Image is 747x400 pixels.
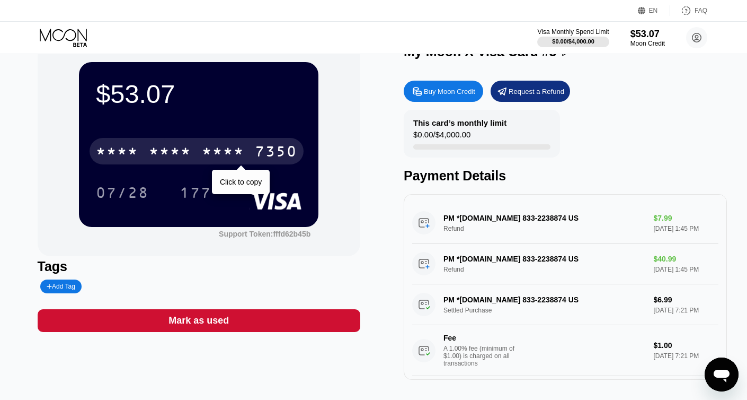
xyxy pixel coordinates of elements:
div: Buy Moon Credit [404,81,483,102]
div: Add Tag [47,283,75,290]
div: $0.00 / $4,000.00 [413,130,470,144]
div: Fee [443,334,518,342]
div: Support Token: fffd62b45b [219,230,310,238]
div: $53.07 [630,29,665,40]
div: EN [649,7,658,14]
div: FAQ [670,5,707,16]
iframe: Button to launch messaging window [705,358,739,392]
div: Payment Details [404,168,727,184]
div: Add Tag [40,280,82,293]
div: 177 [172,179,219,206]
div: [DATE] 7:21 PM [653,352,718,360]
div: $0.00 / $4,000.00 [552,38,594,45]
div: $53.07Moon Credit [630,29,665,47]
div: A 1.00% fee (minimum of $1.00) is charged on all transactions [443,345,523,367]
div: Visa Monthly Spend Limit$0.00/$4,000.00 [537,28,609,47]
div: Click to copy [220,178,262,186]
div: FeeA 1.00% fee (minimum of $1.00) is charged on all transactions$1.00[DATE] 7:21 PM [412,325,718,376]
div: $53.07 [96,79,301,109]
div: Tags [38,259,361,274]
div: 07/28 [88,179,157,206]
div: This card’s monthly limit [413,118,506,127]
div: 07/28 [96,186,149,203]
div: Visa Monthly Spend Limit [537,28,609,36]
div: Mark as used [168,315,229,327]
div: Mark as used [38,309,361,332]
div: 177 [180,186,211,203]
div: 7350 [255,144,297,161]
div: Support Token:fffd62b45b [219,230,310,238]
div: $1.00 [653,341,718,350]
div: FAQ [695,7,707,14]
div: Request a Refund [491,81,570,102]
div: EN [638,5,670,16]
div: Buy Moon Credit [424,87,475,96]
div: Request a Refund [509,87,564,96]
div: Moon Credit [630,40,665,47]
